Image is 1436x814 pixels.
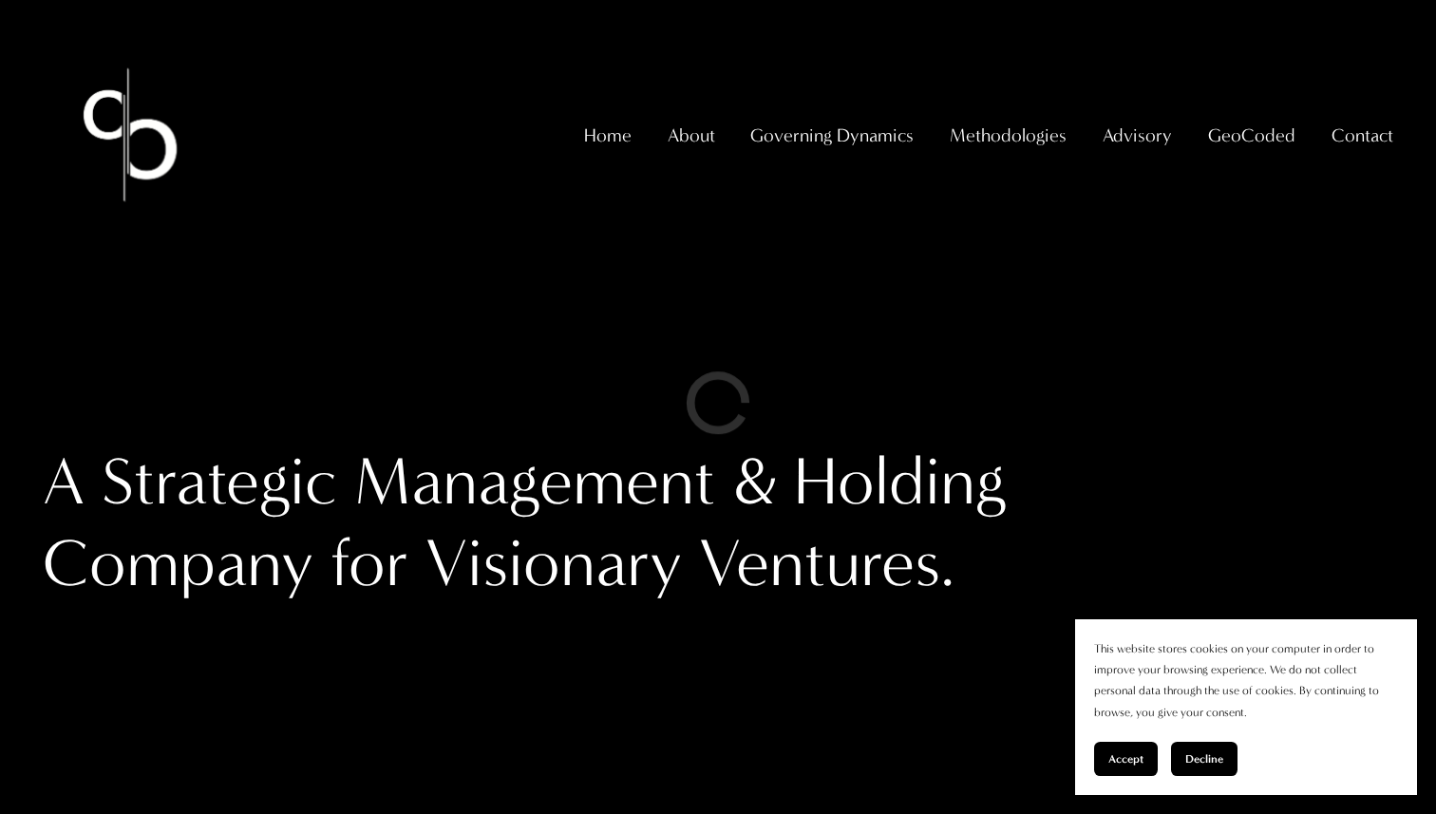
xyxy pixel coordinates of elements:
[425,522,682,605] div: Visionary
[1094,638,1398,723] p: This website stores cookies on your computer in order to improve your browsing experience. We do ...
[43,441,85,523] div: A
[1108,752,1143,766] span: Accept
[750,117,914,154] a: folder dropdown
[331,522,408,605] div: for
[668,119,715,152] span: About
[1332,117,1393,154] a: folder dropdown
[43,47,217,222] img: Christopher Sanchez &amp; Co.
[732,441,777,523] div: &
[794,441,1006,523] div: Holding
[43,522,313,605] div: Company
[584,117,632,154] a: Home
[699,522,954,605] div: Ventures.
[102,441,337,523] div: Strategic
[750,119,914,152] span: Governing Dynamics
[668,117,715,154] a: folder dropdown
[1185,752,1223,766] span: Decline
[1332,119,1393,152] span: Contact
[1208,119,1295,152] span: GeoCoded
[1094,742,1158,776] button: Accept
[1171,742,1238,776] button: Decline
[1075,619,1417,795] section: Cookie banner
[950,117,1067,154] a: folder dropdown
[354,441,715,523] div: Management
[1103,117,1172,154] a: folder dropdown
[1103,119,1172,152] span: Advisory
[950,119,1067,152] span: Methodologies
[1208,117,1295,154] a: folder dropdown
